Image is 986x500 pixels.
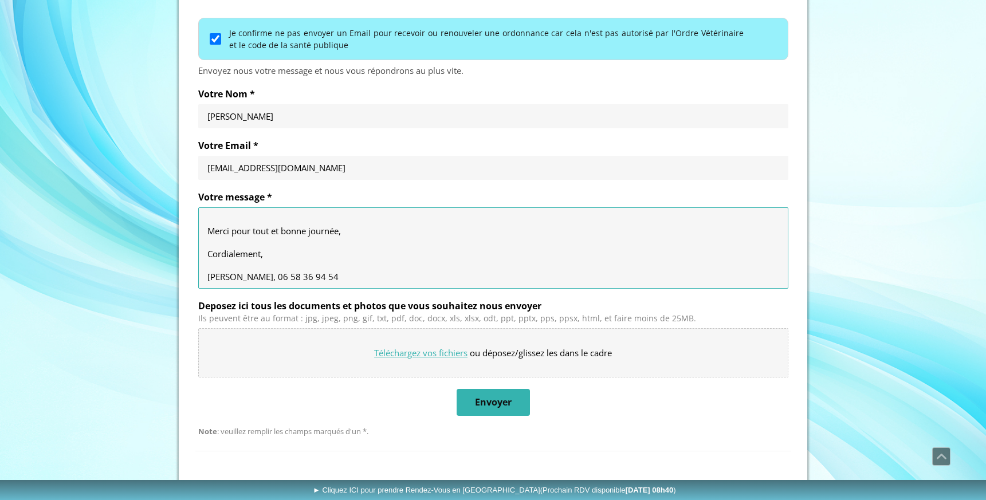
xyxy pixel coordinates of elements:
[207,111,779,122] input: Votre Nom *
[540,486,676,494] span: (Prochain RDV disponible )
[198,140,788,151] label: Votre Email *
[207,162,779,174] input: Votre Email *
[207,214,779,282] textarea: Bonjour, J’espère que vous allez bien ! Comme convenu, voici un petit point d’étape sur l’état de...
[313,486,676,494] span: ► Cliquez ICI pour prendre Rendez-Vous en [GEOGRAPHIC_DATA]
[198,65,788,77] div: Envoyez nous votre message et nous vous répondrons au plus vite.
[626,486,674,494] b: [DATE] 08h40
[198,191,788,203] label: Votre message *
[198,88,788,100] label: Votre Nom *
[475,396,512,408] span: Envoyer
[932,447,950,466] a: Défiler vers le haut
[457,389,530,416] button: Envoyer
[198,426,217,436] strong: Note
[198,427,788,436] div: : veuillez remplir les champs marqués d'un *.
[198,314,788,324] div: Ils peuvent être au format : jpg, jpeg, png, gif, txt, pdf, doc, docx, xls, xlsx, odt, ppt, pptx,...
[933,448,950,465] span: Défiler vers le haut
[198,300,788,312] label: Deposez ici tous les documents et photos que vous souhaitez nous envoyer
[229,27,744,51] label: Je confirme ne pas envoyer un Email pour recevoir ou renouveler une ordonnance car cela n'est pas...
